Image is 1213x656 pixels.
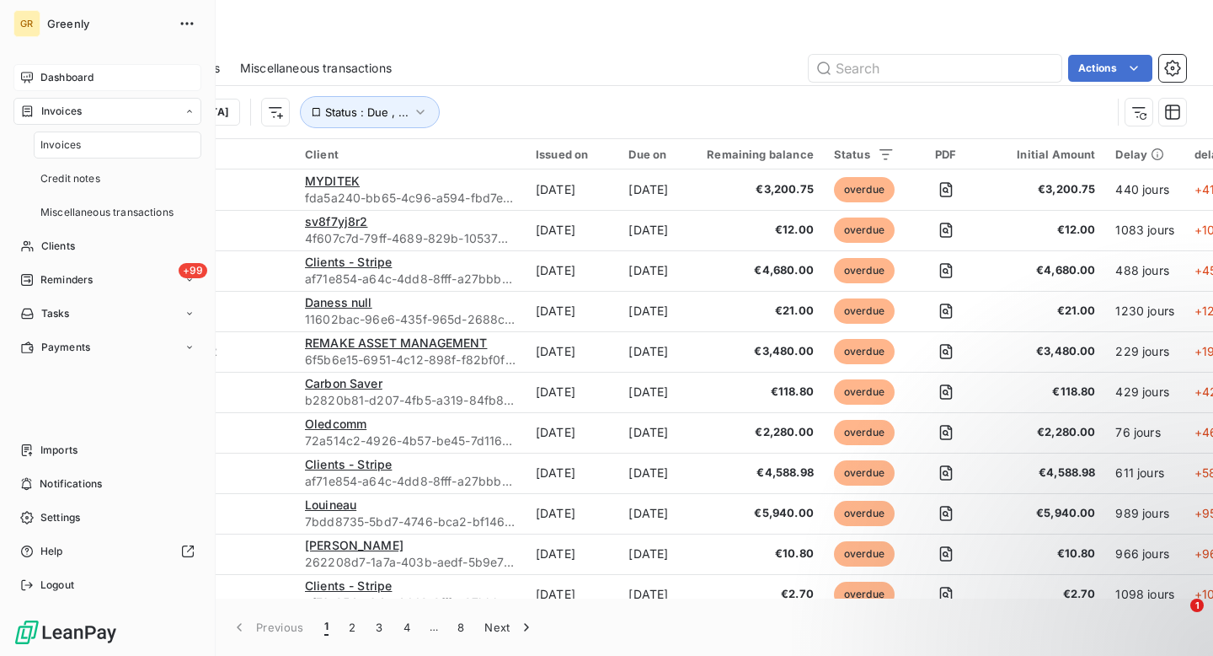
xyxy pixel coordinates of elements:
[707,148,814,161] div: Remaining balance
[834,339,895,364] span: overdue
[13,538,201,565] a: Help
[305,336,487,350] span: REMAKE ASSET MANAGEMENT
[997,465,1095,481] span: €4,588.98
[707,384,814,401] span: €118.80
[40,510,80,525] span: Settings
[707,505,814,522] span: €5,940.00
[47,17,168,30] span: Greenly
[305,392,516,409] span: b2820b81-d207-4fb5-a319-84fb87a9ff1c
[393,610,420,645] button: 4
[997,262,1095,279] span: €4,680.00
[526,534,618,574] td: [DATE]
[707,546,814,562] span: €10.80
[834,379,895,405] span: overdue
[305,148,516,161] div: Client
[618,210,697,250] td: [DATE]
[834,460,895,486] span: overdue
[707,303,814,320] span: €21.00
[834,501,895,526] span: overdue
[1156,599,1196,639] iframe: Intercom live chat
[305,376,382,390] span: Carbon Saver
[1105,291,1184,331] td: 1230 jours
[40,171,100,186] span: Credit notes
[474,610,545,645] button: Next
[305,554,516,571] span: 262208d7-1a7a-403b-aedf-5b9e76ea9911
[447,610,474,645] button: 8
[305,271,516,288] span: af71e854-a64c-4dd8-8fff-a27bbbd2a450
[834,148,895,161] div: Status
[997,303,1095,320] span: €21.00
[41,340,90,355] span: Payments
[526,291,618,331] td: [DATE]
[305,352,516,368] span: 6f5b6e15-6951-4c12-898f-f82bf0f3b717
[526,169,618,210] td: [DATE]
[325,105,409,119] span: Status : Due , ...
[618,412,697,453] td: [DATE]
[40,476,102,492] span: Notifications
[420,614,447,641] span: …
[305,433,516,449] span: 72a514c2-4926-4b57-be45-7d116410a829
[526,493,618,534] td: [DATE]
[221,610,314,645] button: Previous
[1105,169,1184,210] td: 440 jours
[628,148,687,161] div: Due on
[536,148,608,161] div: Issued on
[305,255,392,269] span: Clients - Stripe
[707,586,814,603] span: €2.70
[40,137,81,153] span: Invoices
[707,222,814,239] span: €12.00
[997,384,1095,401] span: €118.80
[305,190,516,207] span: fda5a240-bb65-4c96-a594-fbd7ea5a2abb
[707,424,814,441] span: €2,280.00
[618,493,697,534] td: [DATE]
[305,578,392,593] span: Clients - Stripe
[305,538,403,552] span: [PERSON_NAME]
[40,544,63,559] span: Help
[179,263,207,278] span: +99
[526,574,618,615] td: [DATE]
[305,514,516,530] span: 7bdd8735-5bd7-4746-bca2-bf146b4510a5
[876,492,1213,610] iframe: Intercom notifications message
[834,541,895,567] span: overdue
[1105,250,1184,291] td: 488 jours
[305,497,356,512] span: Louineau
[324,619,329,636] span: 1
[526,210,618,250] td: [DATE]
[834,298,895,324] span: overdue
[40,578,74,593] span: Logout
[305,311,516,328] span: 11602bac-96e6-435f-965d-2688c1a3b651
[40,272,93,288] span: Reminders
[1105,412,1184,453] td: 76 jours
[618,250,697,291] td: [DATE]
[1105,453,1184,493] td: 611 jours
[1068,55,1152,82] button: Actions
[618,574,697,615] td: [DATE]
[526,372,618,412] td: [DATE]
[1105,210,1184,250] td: 1083 jours
[809,55,1061,82] input: Search
[1190,599,1204,612] span: 1
[526,453,618,493] td: [DATE]
[305,174,360,188] span: MYDITEK
[305,417,366,431] span: Oledcomm
[834,218,895,243] span: overdue
[40,205,174,220] span: Miscellaneous transactions
[300,96,440,128] button: Status : Due , ...
[997,222,1095,239] span: €12.00
[997,148,1095,161] div: Initial Amount
[41,239,75,254] span: Clients
[305,230,516,247] span: 4f607c7d-79ff-4689-829b-1053733ad12e
[618,291,697,331] td: [DATE]
[305,473,516,490] span: af71e854-a64c-4dd8-8fff-a27bbbd2a450
[1105,331,1184,372] td: 229 jours
[40,443,77,458] span: Imports
[305,457,392,471] span: Clients - Stripe
[305,214,368,229] span: sv8f7yj8r2
[526,331,618,372] td: [DATE]
[526,412,618,453] td: [DATE]
[41,306,70,321] span: Tasks
[13,619,118,646] img: Logo LeanPay
[618,331,697,372] td: [DATE]
[834,177,895,202] span: overdue
[834,582,895,607] span: overdue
